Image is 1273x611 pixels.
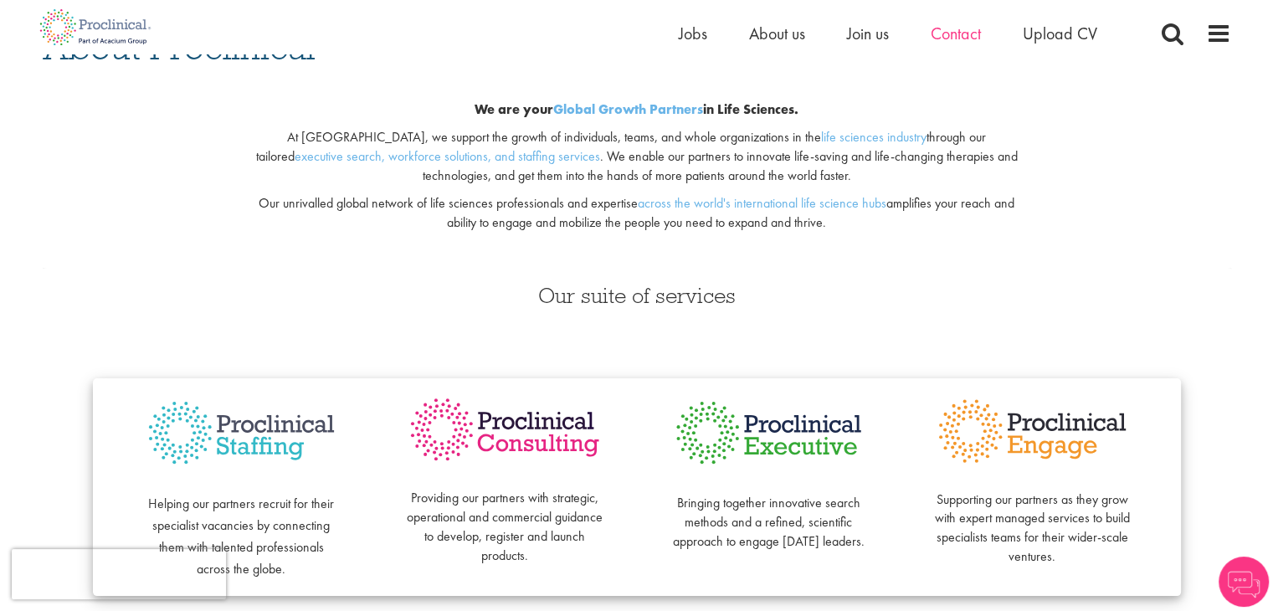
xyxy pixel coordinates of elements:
[244,194,1029,233] p: Our unrivalled global network of life sciences professionals and expertise amplifies your reach a...
[670,395,867,470] img: Proclinical Executive
[1219,557,1269,607] img: Chatbot
[294,147,599,165] a: executive search, workforce solutions, and staffing services
[847,23,889,44] a: Join us
[244,128,1029,186] p: At [GEOGRAPHIC_DATA], we support the growth of individuals, teams, and whole organizations in the...
[475,100,798,118] b: We are your in Life Sciences.
[638,194,886,212] a: across the world's international life science hubs
[1023,23,1097,44] a: Upload CV
[931,23,981,44] a: Contact
[821,128,927,146] a: life sciences industry
[934,395,1131,467] img: Proclinical Engage
[553,100,703,118] a: Global Growth Partners
[43,285,1231,306] h3: Our suite of services
[749,23,805,44] a: About us
[148,495,334,578] span: Helping our partners recruit for their specialist vacancies by connecting them with talented prof...
[407,470,603,566] p: Providing our partners with strategic, operational and commercial guidance to develop, register a...
[407,395,603,465] img: Proclinical Consulting
[670,475,867,551] p: Bringing together innovative search methods and a refined, scientific approach to engage [DATE] l...
[143,395,340,471] img: Proclinical Staffing
[934,471,1131,567] p: Supporting our partners as they grow with expert managed services to build specialists teams for ...
[12,549,226,599] iframe: reCAPTCHA
[679,23,707,44] a: Jobs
